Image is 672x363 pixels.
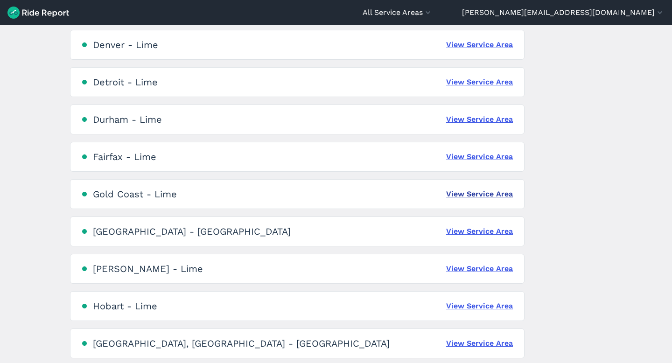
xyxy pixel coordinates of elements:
[93,114,162,125] div: Durham - Lime
[462,7,665,18] button: [PERSON_NAME][EMAIL_ADDRESS][DOMAIN_NAME]
[93,151,156,162] div: Fairfax - Lime
[446,151,513,162] a: View Service Area
[93,263,203,274] div: [PERSON_NAME] - Lime
[446,39,513,50] a: View Service Area
[446,226,513,237] a: View Service Area
[93,77,158,88] div: Detroit - Lime
[446,338,513,349] a: View Service Area
[446,300,513,312] a: View Service Area
[93,39,158,50] div: Denver - Lime
[363,7,433,18] button: All Service Areas
[93,226,291,237] div: [GEOGRAPHIC_DATA] - [GEOGRAPHIC_DATA]
[446,188,513,200] a: View Service Area
[93,338,390,349] div: [GEOGRAPHIC_DATA], [GEOGRAPHIC_DATA] - [GEOGRAPHIC_DATA]
[93,188,177,200] div: Gold Coast - Lime
[446,263,513,274] a: View Service Area
[446,114,513,125] a: View Service Area
[7,7,69,19] img: Ride Report
[93,300,157,312] div: Hobart - Lime
[446,77,513,88] a: View Service Area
